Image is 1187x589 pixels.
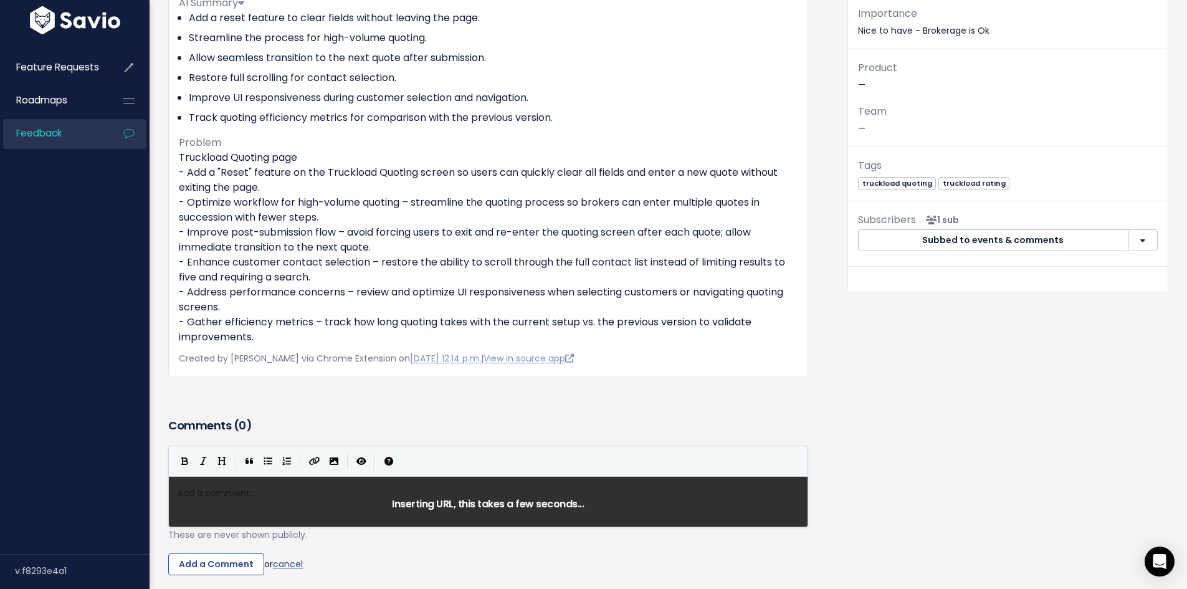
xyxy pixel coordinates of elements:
button: Italic [194,452,212,471]
li: Improve UI responsiveness during customer selection and navigation. [189,90,798,105]
span: Tags [858,158,882,173]
p: — [858,103,1158,136]
input: Add a Comment [168,553,264,576]
button: Import an image [325,452,343,471]
span: 0 [239,418,246,433]
button: Markdown Guide [379,452,398,471]
span: Roadmaps [16,93,67,107]
div: or [168,553,808,576]
a: Feature Requests [3,53,103,82]
i: | [347,454,348,469]
a: [DATE] 12:14 p.m. [410,352,481,365]
li: Streamline the process for high-volume quoting. [189,31,798,45]
span: Feature Requests [16,60,99,74]
i: | [300,454,301,469]
span: Problem [179,135,221,150]
img: logo-white.9d6f32f41409.svg [27,6,123,34]
li: Allow seamless transition to the next quote after submission. [189,50,798,65]
span: Subscribers [858,213,916,227]
button: Heading [212,452,231,471]
span: These are never shown publicly. [168,529,307,541]
button: Quote [240,452,259,471]
li: Restore full scrolling for contact selection. [189,70,798,85]
span: Product [858,60,897,75]
span: truckload quoting [858,177,936,190]
button: Create Link [305,452,325,471]
li: Add a reset feature to clear fields without leaving the page. [189,11,798,26]
i: | [374,454,376,469]
button: Numbered List [277,452,296,471]
span: Importance [858,6,917,21]
span: Feedback [16,127,62,140]
span: truckload rating [938,177,1009,190]
a: View in source app [484,352,574,365]
button: Generic List [259,452,277,471]
p: Truckload Quoting page - Add a "Reset" feature on the Truckload Quoting screen so users can quick... [179,150,798,345]
span: Created by [PERSON_NAME] via Chrome Extension on | [179,352,574,365]
button: Subbed to events & comments [858,229,1128,252]
h3: Comments ( ) [168,417,808,434]
a: Feedback [3,119,103,148]
p: — [858,59,1158,93]
span: Team [858,104,887,118]
a: Roadmaps [3,86,103,115]
a: truckload rating [938,176,1009,189]
span: <p><strong>Subscribers</strong><br><br> - Angie Prada<br> </p> [921,214,959,226]
i: | [235,454,236,469]
a: cancel [273,557,303,570]
div: Open Intercom Messenger [1145,547,1175,577]
p: Nice to have - Brokerage is Ok [858,5,1158,39]
a: truckload quoting [858,176,936,189]
li: Track quoting efficiency metrics for comparison with the previous version. [189,110,798,125]
h6: Inserting URL, this takes a few seconds... [360,497,616,512]
div: v.f8293e4a1 [15,555,150,587]
button: Toggle Preview [352,452,371,471]
button: Bold [175,452,194,471]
